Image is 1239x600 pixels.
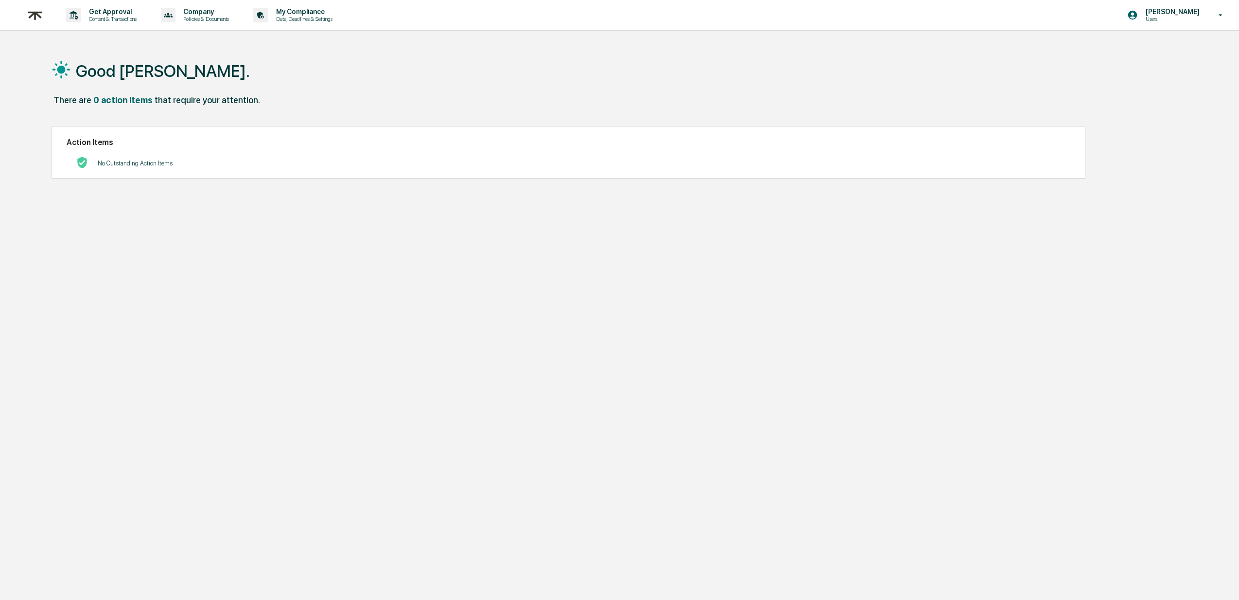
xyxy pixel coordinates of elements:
[98,160,173,167] p: No Outstanding Action Items
[1138,16,1204,22] p: Users
[1138,8,1204,16] p: [PERSON_NAME]
[268,16,337,22] p: Data, Deadlines & Settings
[93,95,153,105] div: 0 action items
[76,61,250,81] h1: Good [PERSON_NAME].
[76,157,88,168] img: No Actions logo
[155,95,260,105] div: that require your attention.
[23,3,47,27] img: logo
[175,16,234,22] p: Policies & Documents
[175,8,234,16] p: Company
[67,138,1070,147] h2: Action Items
[53,95,91,105] div: There are
[81,8,141,16] p: Get Approval
[81,16,141,22] p: Content & Transactions
[268,8,337,16] p: My Compliance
